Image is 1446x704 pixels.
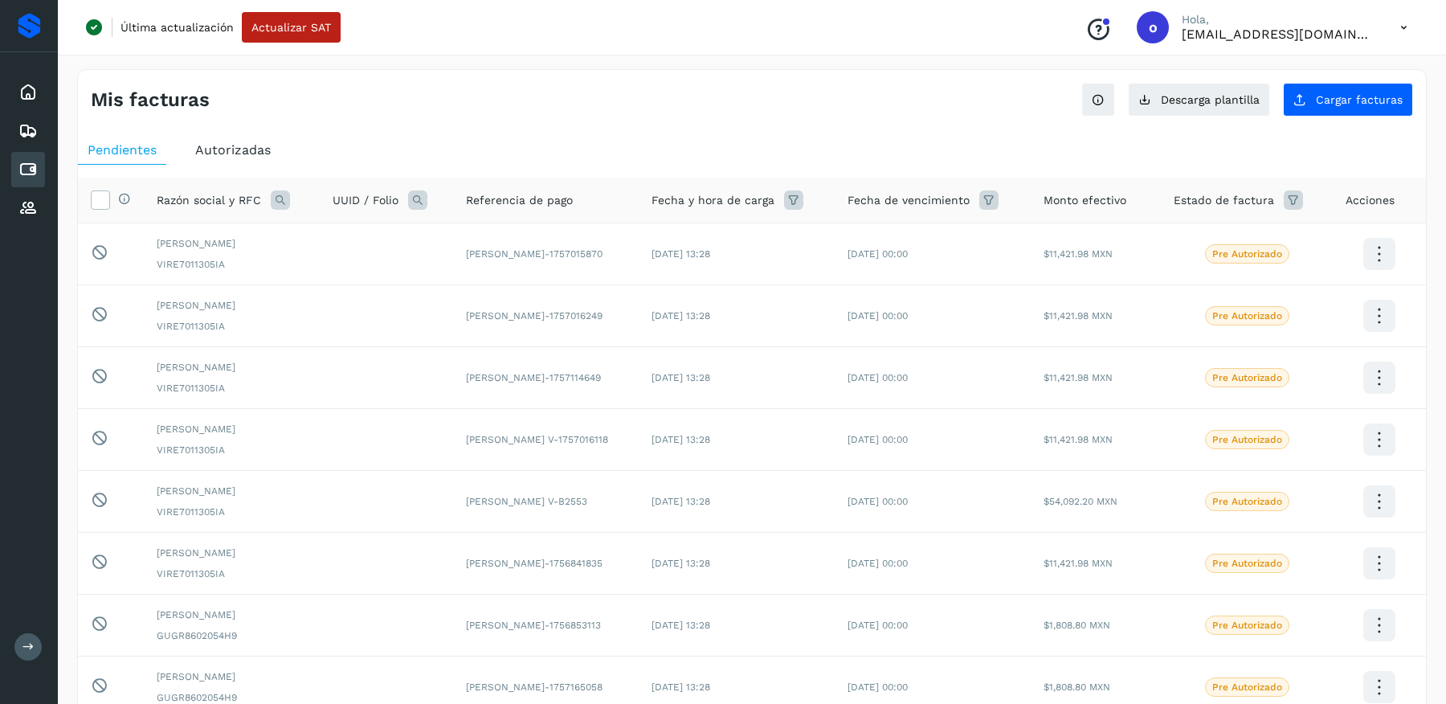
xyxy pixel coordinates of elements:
p: Pre Autorizado [1212,496,1282,507]
span: Descarga plantilla [1161,94,1260,105]
div: Embarques [11,113,45,149]
span: [PERSON_NAME] [157,298,307,313]
span: [DATE] 00:00 [848,434,908,445]
span: [DATE] 13:28 [652,310,710,321]
span: Estado de factura [1174,192,1274,209]
span: VIRE7011305IA [157,567,307,581]
span: [PERSON_NAME] V-1757016118 [466,434,608,445]
span: Fecha de vencimiento [848,192,970,209]
span: [DATE] 13:28 [652,372,710,383]
p: Pre Autorizado [1212,681,1282,693]
button: Descarga plantilla [1128,83,1270,117]
span: $54,092.20 MXN [1044,496,1117,507]
span: [PERSON_NAME] [157,422,307,436]
span: [PERSON_NAME]-1757114649 [466,372,601,383]
div: Inicio [11,75,45,110]
span: [PERSON_NAME] [157,546,307,560]
span: $1,808.80 MXN [1044,681,1110,693]
span: [PERSON_NAME] [157,484,307,498]
p: Hola, [1182,13,1375,27]
span: [DATE] 00:00 [848,620,908,631]
span: $11,421.98 MXN [1044,310,1113,321]
span: [DATE] 13:28 [652,620,710,631]
p: Última actualización [120,20,234,35]
span: Autorizadas [195,142,271,158]
span: $11,421.98 MXN [1044,372,1113,383]
button: Actualizar SAT [242,12,341,43]
span: [PERSON_NAME] [157,360,307,375]
span: VIRE7011305IA [157,319,307,334]
span: [DATE] 13:28 [652,558,710,569]
span: [DATE] 00:00 [848,372,908,383]
span: Cargar facturas [1316,94,1403,105]
p: Pre Autorizado [1212,558,1282,569]
p: oscar.onestprod@solvento.mx [1182,27,1375,42]
span: $1,808.80 MXN [1044,620,1110,631]
span: [DATE] 00:00 [848,310,908,321]
span: [PERSON_NAME]-1756853113 [466,620,601,631]
p: Pre Autorizado [1212,434,1282,445]
span: [DATE] 13:28 [652,681,710,693]
p: Pre Autorizado [1212,620,1282,631]
p: Pre Autorizado [1212,372,1282,383]
span: [PERSON_NAME]-1757165058 [466,681,602,693]
span: VIRE7011305IA [157,505,307,519]
p: Pre Autorizado [1212,248,1282,260]
span: GUGR8602054H9 [157,628,307,643]
span: [PERSON_NAME] [157,236,307,251]
span: [PERSON_NAME] V-B2553 [466,496,587,507]
span: VIRE7011305IA [157,381,307,395]
button: Cargar facturas [1283,83,1413,117]
span: [DATE] 13:28 [652,248,710,260]
span: [DATE] 00:00 [848,248,908,260]
span: [PERSON_NAME]-1756841835 [466,558,602,569]
p: Pre Autorizado [1212,310,1282,321]
span: [DATE] 13:28 [652,434,710,445]
span: Monto efectivo [1044,192,1126,209]
h4: Mis facturas [91,88,210,112]
span: Pendientes [88,142,157,158]
span: [PERSON_NAME]-1757016249 [466,310,602,321]
span: [PERSON_NAME] [157,669,307,684]
span: [DATE] 00:00 [848,681,908,693]
span: $11,421.98 MXN [1044,434,1113,445]
span: Fecha y hora de carga [652,192,774,209]
span: $11,421.98 MXN [1044,558,1113,569]
span: UUID / Folio [333,192,398,209]
span: $11,421.98 MXN [1044,248,1113,260]
span: [PERSON_NAME] [157,608,307,622]
span: VIRE7011305IA [157,257,307,272]
span: [DATE] 00:00 [848,496,908,507]
span: [DATE] 00:00 [848,558,908,569]
span: VIRE7011305IA [157,443,307,457]
span: Acciones [1346,192,1395,209]
div: Cuentas por pagar [11,152,45,187]
span: Actualizar SAT [251,22,331,33]
span: Razón social y RFC [157,192,261,209]
span: [PERSON_NAME]-1757015870 [466,248,602,260]
span: [DATE] 13:28 [652,496,710,507]
div: Proveedores [11,190,45,226]
span: Referencia de pago [466,192,573,209]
